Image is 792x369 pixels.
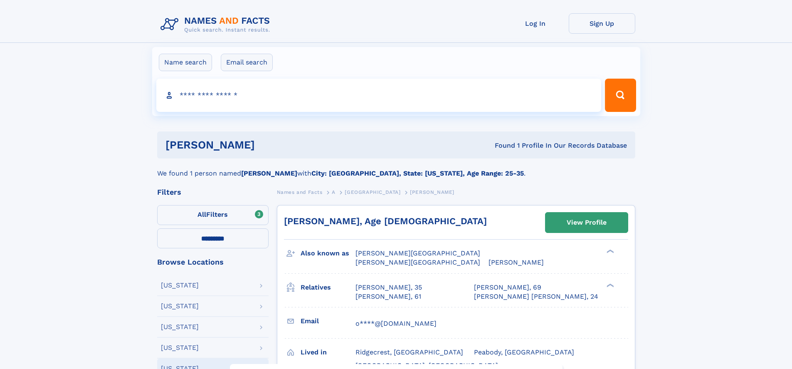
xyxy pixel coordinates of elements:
[474,283,541,292] a: [PERSON_NAME], 69
[604,282,614,288] div: ❯
[332,187,336,197] a: A
[241,169,297,177] b: [PERSON_NAME]
[301,345,355,359] h3: Lived in
[284,216,487,226] a: [PERSON_NAME], Age [DEMOGRAPHIC_DATA]
[569,13,635,34] a: Sign Up
[355,283,422,292] a: [PERSON_NAME], 35
[156,79,602,112] input: search input
[165,140,375,150] h1: [PERSON_NAME]
[355,258,480,266] span: [PERSON_NAME][GEOGRAPHIC_DATA]
[301,314,355,328] h3: Email
[489,258,544,266] span: [PERSON_NAME]
[345,187,400,197] a: [GEOGRAPHIC_DATA]
[157,158,635,178] div: We found 1 person named with .
[375,141,627,150] div: Found 1 Profile In Our Records Database
[474,292,598,301] a: [PERSON_NAME] [PERSON_NAME], 24
[157,13,277,36] img: Logo Names and Facts
[604,249,614,254] div: ❯
[301,280,355,295] h3: Relatives
[355,292,421,301] a: [PERSON_NAME], 61
[545,213,628,233] a: View Profile
[159,54,212,71] label: Name search
[161,344,199,351] div: [US_STATE]
[161,324,199,330] div: [US_STATE]
[157,258,269,266] div: Browse Locations
[355,348,463,356] span: Ridgecrest, [GEOGRAPHIC_DATA]
[474,348,574,356] span: Peabody, [GEOGRAPHIC_DATA]
[221,54,273,71] label: Email search
[567,213,607,232] div: View Profile
[605,79,636,112] button: Search Button
[157,188,269,196] div: Filters
[332,189,336,195] span: A
[345,189,400,195] span: [GEOGRAPHIC_DATA]
[355,249,480,257] span: [PERSON_NAME][GEOGRAPHIC_DATA]
[197,211,206,218] span: All
[410,189,454,195] span: [PERSON_NAME]
[311,169,524,177] b: City: [GEOGRAPHIC_DATA], State: [US_STATE], Age Range: 25-35
[157,205,269,225] label: Filters
[161,303,199,310] div: [US_STATE]
[502,13,569,34] a: Log In
[277,187,323,197] a: Names and Facts
[161,282,199,289] div: [US_STATE]
[301,246,355,260] h3: Also known as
